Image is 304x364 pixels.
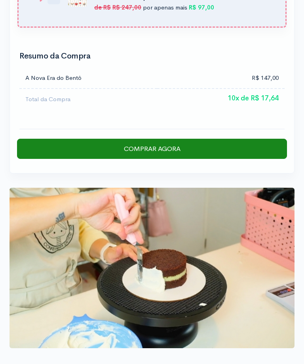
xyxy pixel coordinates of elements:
input: Comprar Agora [17,139,287,159]
h2: Resumo da Compra [19,52,285,60]
td: R$ 147,00 [157,68,285,89]
span: por apenas mais [143,4,187,11]
td: Total da Compra [19,89,157,110]
td: 10x de R$ 17,64 [157,89,285,110]
strong: de R$ [94,4,111,11]
strong: R$ 97,00 [189,4,214,11]
td: A Nova Era do Bentô [19,68,157,89]
img: Banner%20Baixo%20Checkouts.jpg [9,188,294,348]
strong: R$ 247,00 [112,4,141,11]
